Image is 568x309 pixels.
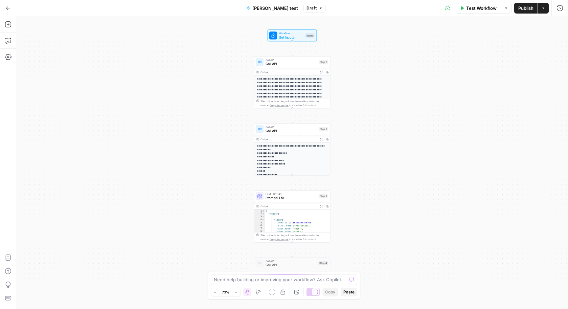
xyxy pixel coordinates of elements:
[291,41,293,56] g: Edge from start to step_6
[254,221,265,224] div: 5
[305,33,315,38] div: Inputs
[254,257,331,269] div: Call APICall APIStep 4
[466,5,497,12] span: Test Workflow
[514,3,538,14] button: Publish
[456,3,501,14] button: Test Workflow
[262,218,265,221] span: Toggle code folding, rows 4 through 33
[518,5,533,12] span: Publish
[318,261,328,265] div: Step 4
[260,204,317,208] div: Output
[341,288,357,296] button: Paste
[262,209,265,213] span: Toggle code folding, rows 1 through 36
[319,194,328,198] div: Step 2
[260,70,317,74] div: Output
[254,29,331,41] div: WorkflowSet InputsInputs
[262,213,265,216] span: Toggle code folding, rows 2 through 35
[260,99,328,107] div: This output is too large & has been abbreviated for review. to view the full content.
[254,218,265,221] div: 4
[254,224,265,227] div: 6
[325,289,335,295] span: Copy
[343,289,355,295] span: Paste
[270,238,288,241] span: Copy the output
[270,104,288,107] span: Copy the output
[266,192,317,196] span: LLM · GPT-4.1
[252,5,298,12] span: [PERSON_NAME] test
[319,127,328,131] div: Step 7
[322,288,338,296] button: Copy
[222,289,229,295] span: 73%
[242,3,302,14] button: [PERSON_NAME] test
[291,108,293,123] g: Edge from step_6 to step_7
[260,137,317,141] div: Output
[260,233,328,241] div: This output is too large & has been abbreviated for review. to view the full content.
[266,58,317,62] span: Call API
[291,175,293,190] g: Edge from step_7 to step_2
[254,227,265,230] div: 7
[266,128,317,133] span: Call API
[279,35,303,40] span: Set Inputs
[254,213,265,216] div: 2
[266,262,317,267] span: Call API
[266,259,317,263] span: Call API
[319,60,328,64] div: Step 6
[306,5,317,11] span: Draft
[266,195,317,200] span: Prompt LLM
[266,125,317,129] span: Call API
[291,242,293,257] g: Edge from step_2 to step_4
[254,215,265,218] div: 3
[279,31,303,35] span: Workflow
[303,4,326,13] button: Draft
[254,230,265,233] div: 8
[266,61,317,66] span: Call API
[254,190,331,242] div: LLM · GPT-4.1Prompt LLMStep 2Output{ "leads":[ { "lead":{ "Lead Id":1138310348260260, "First Name...
[262,215,265,218] span: Toggle code folding, rows 3 through 34
[254,209,265,213] div: 1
